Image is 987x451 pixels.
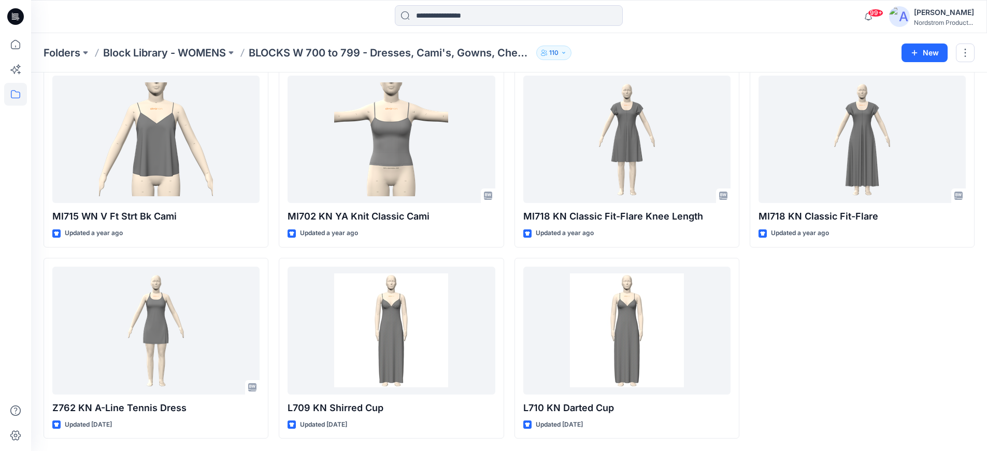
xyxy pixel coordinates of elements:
div: [PERSON_NAME] [914,6,974,19]
div: Nordstrom Product... [914,19,974,26]
a: MI718 KN Classic Fit-Flare [759,76,966,203]
p: L710 KN Darted Cup [523,401,731,415]
a: MI715 WN V Ft Strt Bk Cami [52,76,260,203]
p: MI718 KN Classic Fit-Flare Knee Length [523,209,731,224]
p: Z762 KN A-Line Tennis Dress [52,401,260,415]
p: Updated [DATE] [536,419,583,430]
a: MI718 KN Classic Fit-Flare Knee Length [523,76,731,203]
p: BLOCKS W 700 to 799 - Dresses, Cami's, Gowns, Chemise [249,46,532,60]
a: Folders [44,46,80,60]
a: L709 KN Shirred Cup [288,267,495,395]
p: MI702 KN YA Knit Classic Cami [288,209,495,224]
p: Updated [DATE] [300,419,347,430]
p: Updated a year ago [536,228,594,239]
a: Block Library - WOMENS [103,46,226,60]
p: L709 KN Shirred Cup [288,401,495,415]
a: L710 KN Darted Cup [523,267,731,395]
p: Updated a year ago [65,228,123,239]
button: 110 [536,46,571,60]
img: avatar [889,6,910,27]
button: New [902,43,948,62]
span: 99+ [868,9,883,17]
p: MI715 WN V Ft Strt Bk Cami [52,209,260,224]
p: Updated a year ago [771,228,829,239]
p: Updated [DATE] [65,419,112,430]
p: 110 [549,47,559,59]
a: Z762 KN A-Line Tennis Dress [52,267,260,395]
p: Updated a year ago [300,228,358,239]
p: MI718 KN Classic Fit-Flare [759,209,966,224]
a: MI702 KN YA Knit Classic Cami [288,76,495,203]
